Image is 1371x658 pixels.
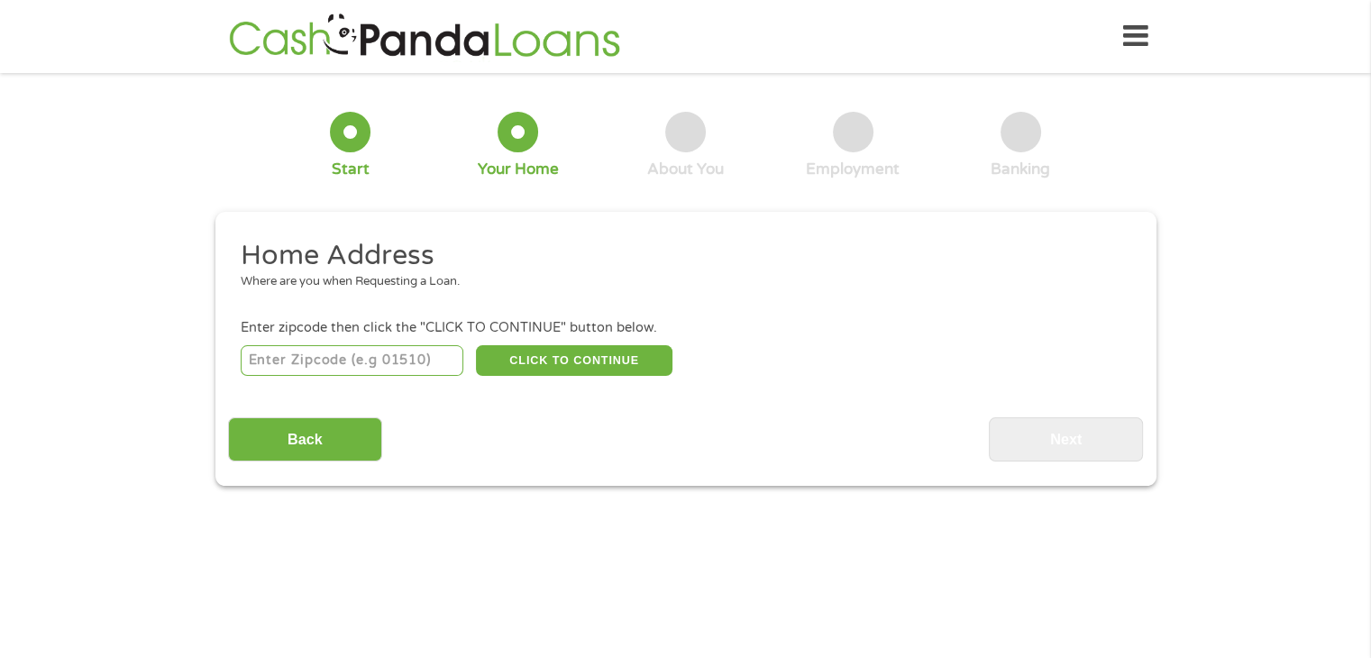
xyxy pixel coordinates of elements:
div: Start [332,160,370,179]
div: Enter zipcode then click the "CLICK TO CONTINUE" button below. [241,318,1129,338]
img: GetLoanNow Logo [224,11,626,62]
div: Employment [806,160,900,179]
div: Your Home [478,160,559,179]
input: Enter Zipcode (e.g 01510) [241,345,463,376]
h2: Home Address [241,238,1117,274]
div: Where are you when Requesting a Loan. [241,273,1117,291]
div: Banking [991,160,1050,179]
input: Next [989,417,1143,462]
input: Back [228,417,382,462]
button: CLICK TO CONTINUE [476,345,672,376]
div: About You [647,160,724,179]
